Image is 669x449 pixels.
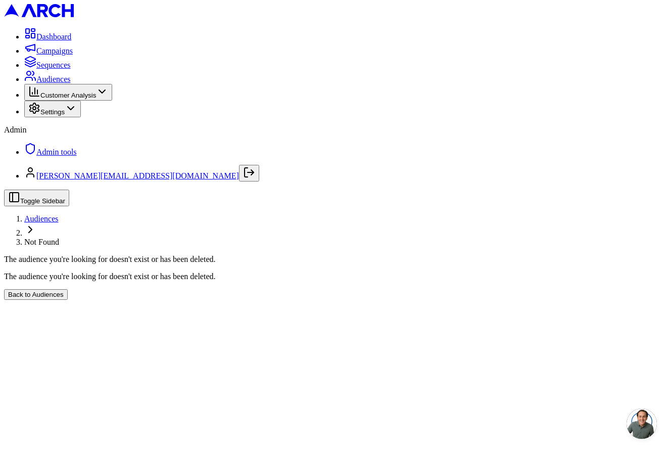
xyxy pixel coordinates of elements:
a: Admin tools [24,148,77,156]
button: Back to Audiences [4,289,68,300]
div: The audience you're looking for doesn't exist or has been deleted. [4,255,665,264]
span: Campaigns [36,47,73,55]
span: Sequences [36,61,71,69]
a: Sequences [24,61,71,69]
a: Campaigns [24,47,73,55]
span: Audiences [36,75,71,83]
nav: breadcrumb [4,214,665,247]
button: Settings [24,101,81,117]
a: [PERSON_NAME][EMAIL_ADDRESS][DOMAIN_NAME] [36,171,239,180]
span: Dashboard [36,32,71,41]
button: Log out [239,165,259,182]
a: Dashboard [24,32,71,41]
button: Customer Analysis [24,84,112,101]
span: Not Found [24,238,59,246]
span: Admin tools [36,148,77,156]
button: Toggle Sidebar [4,190,69,206]
a: Open chat [627,409,657,439]
p: The audience you're looking for doesn't exist or has been deleted. [4,272,665,281]
span: Toggle Sidebar [20,197,65,205]
span: Settings [40,108,65,116]
a: Audiences [24,75,71,83]
a: Audiences [24,214,59,223]
span: Customer Analysis [40,92,96,99]
div: Admin [4,125,665,134]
